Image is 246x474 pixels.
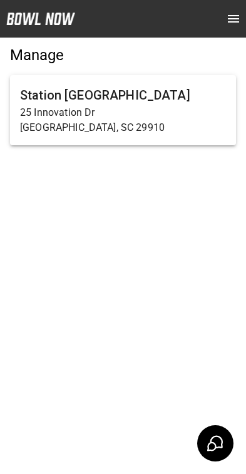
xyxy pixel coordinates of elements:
[6,13,75,25] img: logo
[20,105,226,120] p: 25 Innovation Dr
[20,85,226,105] h6: Station [GEOGRAPHIC_DATA]
[20,120,226,135] p: [GEOGRAPHIC_DATA], SC 29910
[10,45,236,65] h5: Manage
[221,6,246,31] button: open drawer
